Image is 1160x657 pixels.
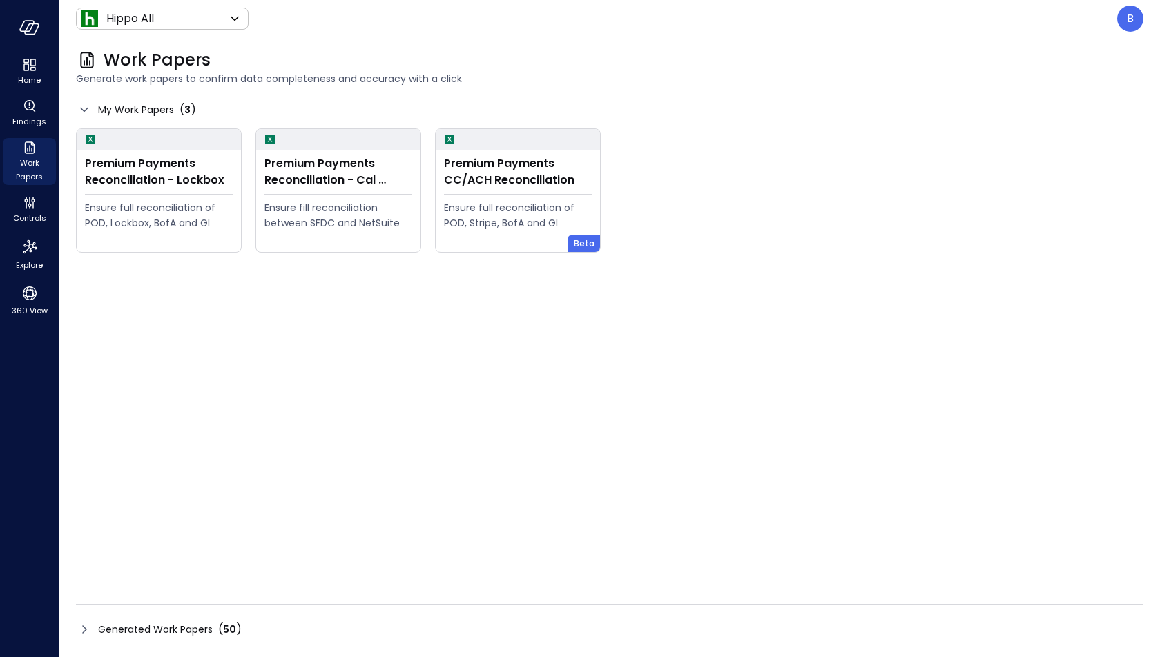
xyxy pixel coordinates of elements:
[223,622,236,636] span: 50
[98,102,174,117] span: My Work Papers
[106,10,154,27] p: Hippo All
[16,258,43,272] span: Explore
[1117,6,1143,32] div: Boaz
[3,138,56,185] div: Work Papers
[8,156,50,184] span: Work Papers
[264,155,412,188] div: Premium Payments Reconciliation - Cal Atlantic
[13,211,46,225] span: Controls
[574,237,594,251] span: Beta
[104,49,211,71] span: Work Papers
[76,71,1143,86] span: Generate work papers to confirm data completeness and accuracy with a click
[98,622,213,637] span: Generated Work Papers
[3,282,56,319] div: 360 View
[18,73,41,87] span: Home
[81,10,98,27] img: Icon
[85,155,233,188] div: Premium Payments Reconciliation - Lockbox
[3,97,56,130] div: Findings
[184,103,191,117] span: 3
[180,101,196,118] div: ( )
[264,200,412,231] div: Ensure fill reconciliation between SFDC and NetSuite
[85,200,233,231] div: Ensure full reconciliation of POD, Lockbox, BofA and GL
[218,621,242,638] div: ( )
[444,155,592,188] div: Premium Payments CC/ACH Reconciliation
[12,115,46,128] span: Findings
[3,193,56,226] div: Controls
[1127,10,1134,27] p: B
[12,304,48,317] span: 360 View
[3,235,56,273] div: Explore
[444,200,592,231] div: Ensure full reconciliation of POD, Stripe, BofA and GL
[3,55,56,88] div: Home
